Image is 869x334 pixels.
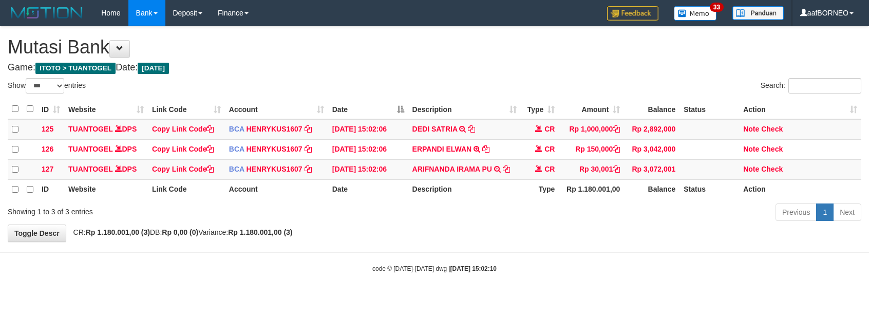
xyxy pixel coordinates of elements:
a: Copy ARIFNANDA IRAMA PU to clipboard [503,165,510,173]
th: Rp 1.180.001,00 [559,179,624,199]
span: BCA [229,125,244,133]
a: Next [833,203,861,221]
h4: Game: Date: [8,63,861,73]
img: Feedback.jpg [607,6,658,21]
span: ITOTO > TUANTOGEL [35,63,116,74]
a: Check [761,145,783,153]
strong: Rp 1.180.001,00 (3) [228,228,292,236]
td: [DATE] 15:02:06 [328,139,408,159]
h1: Mutasi Bank [8,37,861,58]
a: TUANTOGEL [68,125,113,133]
th: Link Code: activate to sort column ascending [148,99,225,119]
a: Copy DEDI SATRIA to clipboard [468,125,475,133]
th: Link Code [148,179,225,199]
th: Account: activate to sort column ascending [225,99,328,119]
th: Action: activate to sort column ascending [739,99,861,119]
a: Copy HENRYKUS1607 to clipboard [305,145,312,153]
a: Note [743,165,759,173]
th: Website [64,179,148,199]
td: [DATE] 15:02:06 [328,159,408,179]
span: 127 [42,165,53,173]
strong: Rp 1.180.001,00 (3) [86,228,150,236]
a: Previous [776,203,817,221]
td: DPS [64,159,148,179]
td: Rp 1,000,000 [559,119,624,140]
a: DEDI SATRIA [412,125,458,133]
th: Description [408,179,521,199]
a: HENRYKUS1607 [246,145,302,153]
th: Account [225,179,328,199]
small: code © [DATE]-[DATE] dwg | [372,265,497,272]
th: Type [521,179,559,199]
img: panduan.png [732,6,784,20]
a: Note [743,125,759,133]
a: ERPANDI ELWAN [412,145,472,153]
a: 1 [816,203,834,221]
input: Search: [788,78,861,94]
span: BCA [229,165,244,173]
th: Date [328,179,408,199]
span: [DATE] [138,63,169,74]
th: Balance [624,99,679,119]
span: CR [544,125,555,133]
label: Show entries [8,78,86,94]
span: 33 [710,3,724,12]
span: CR [544,165,555,173]
td: [DATE] 15:02:06 [328,119,408,140]
a: Copy ERPANDI ELWAN to clipboard [482,145,489,153]
a: Note [743,145,759,153]
th: Date: activate to sort column descending [328,99,408,119]
a: HENRYKUS1607 [246,165,302,173]
select: Showentries [26,78,64,94]
td: Rp 3,072,001 [624,159,679,179]
span: BCA [229,145,244,153]
img: Button%20Memo.svg [674,6,717,21]
a: Check [761,125,783,133]
a: ARIFNANDA IRAMA PU [412,165,492,173]
th: ID: activate to sort column ascending [37,99,64,119]
th: Status [679,179,739,199]
a: Copy Rp 30,001 to clipboard [613,165,620,173]
span: CR: DB: Variance: [68,228,293,236]
a: Toggle Descr [8,225,66,242]
span: 125 [42,125,53,133]
a: HENRYKUS1607 [246,125,302,133]
td: DPS [64,119,148,140]
td: Rp 150,000 [559,139,624,159]
th: Balance [624,179,679,199]
span: 126 [42,145,53,153]
th: Description: activate to sort column ascending [408,99,521,119]
div: Showing 1 to 3 of 3 entries [8,202,354,217]
span: CR [544,145,555,153]
img: MOTION_logo.png [8,5,86,21]
a: Copy HENRYKUS1607 to clipboard [305,165,312,173]
th: Status [679,99,739,119]
label: Search: [761,78,861,94]
a: TUANTOGEL [68,145,113,153]
a: Copy HENRYKUS1607 to clipboard [305,125,312,133]
th: Type: activate to sort column ascending [521,99,559,119]
strong: [DATE] 15:02:10 [450,265,497,272]
th: Action [739,179,861,199]
td: Rp 30,001 [559,159,624,179]
a: Copy Rp 1,000,000 to clipboard [613,125,620,133]
a: Copy Link Code [152,145,214,153]
td: Rp 2,892,000 [624,119,679,140]
a: Copy Rp 150,000 to clipboard [613,145,620,153]
a: Check [761,165,783,173]
th: ID [37,179,64,199]
td: DPS [64,139,148,159]
th: Website: activate to sort column ascending [64,99,148,119]
strong: Rp 0,00 (0) [162,228,198,236]
a: Copy Link Code [152,165,214,173]
th: Amount: activate to sort column ascending [559,99,624,119]
a: TUANTOGEL [68,165,113,173]
a: Copy Link Code [152,125,214,133]
td: Rp 3,042,000 [624,139,679,159]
